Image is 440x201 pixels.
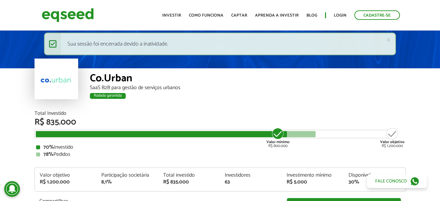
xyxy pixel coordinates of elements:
div: 8,1% [101,180,153,185]
div: Total Investido [35,111,406,116]
div: Investido [36,145,404,150]
div: Valor objetivo [40,173,92,178]
div: Total investido [163,173,215,178]
div: Investidores [225,173,277,178]
div: Rodada garantida [90,93,126,99]
div: Disponível [348,173,401,178]
a: Como funciona [189,13,223,18]
img: EqSeed [42,7,94,24]
a: Cadastre-se [354,10,400,20]
div: Pedidos [36,152,404,157]
a: Captar [231,13,247,18]
strong: Valor mínimo [266,139,290,145]
a: Fale conosco [367,174,427,188]
div: R$ 1.200.000 [40,180,92,185]
div: R$ 835.000 [163,180,215,185]
div: R$ 5.000 [287,180,339,185]
strong: Valor objetivo [380,139,405,145]
a: × [387,36,390,43]
div: Participação societária [101,173,153,178]
div: SaaS B2B para gestão de serviços urbanos [90,85,406,90]
div: Sua sessão foi encerrada devido a inatividade. [44,33,396,55]
a: Login [334,13,347,18]
a: Investir [162,13,181,18]
div: 63 [225,180,277,185]
strong: 78% [43,150,53,159]
a: Blog [306,13,317,18]
div: Investimento mínimo [287,173,339,178]
div: R$ 835.000 [35,118,406,127]
a: Aprenda a investir [255,13,299,18]
div: Co.Urban [90,73,406,85]
div: R$ 800.000 [266,127,290,148]
strong: 70% [43,143,54,152]
div: R$ 1.200.000 [380,127,405,148]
